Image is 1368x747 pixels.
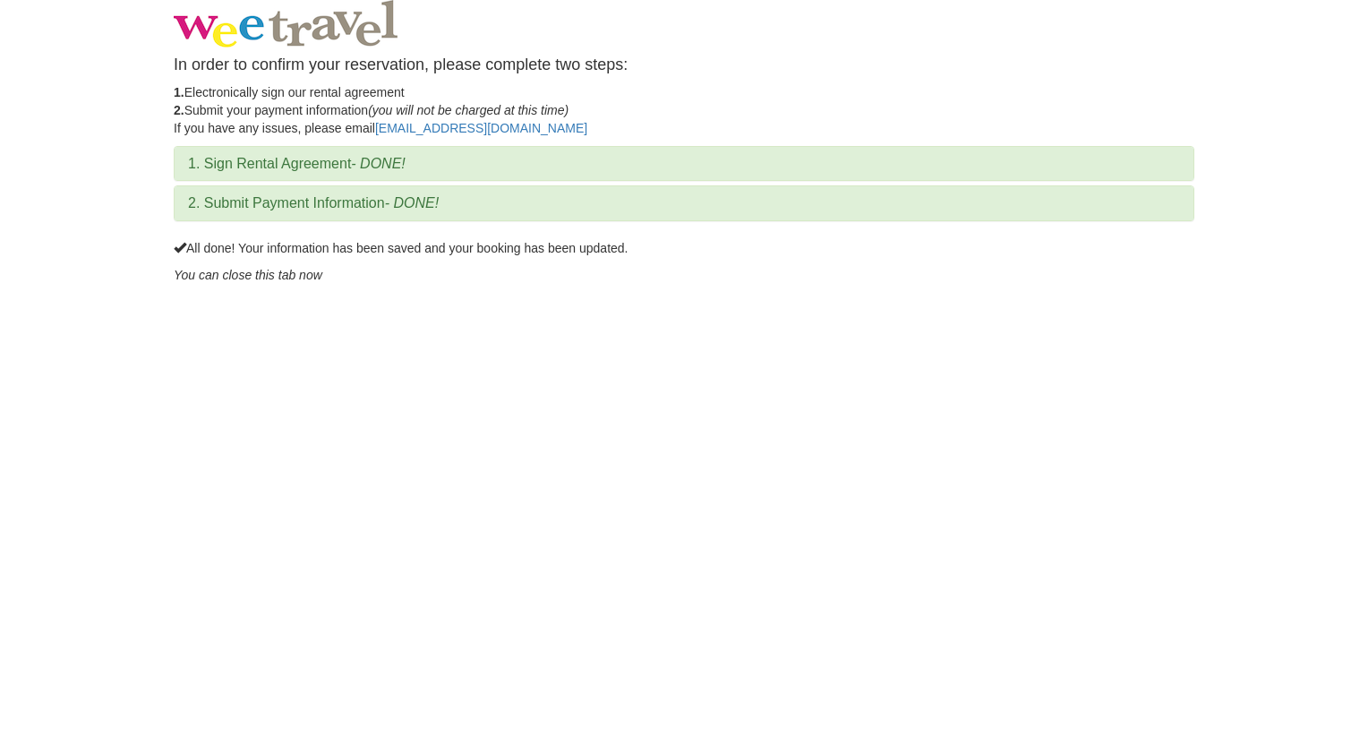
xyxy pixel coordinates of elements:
[174,103,184,117] strong: 2.
[385,195,439,210] em: - DONE!
[174,85,184,99] strong: 1.
[174,268,322,282] em: You can close this tab now
[188,195,1180,211] h3: 2. Submit Payment Information
[368,103,569,117] em: (you will not be charged at this time)
[375,121,587,135] a: [EMAIL_ADDRESS][DOMAIN_NAME]
[174,83,1194,137] p: Electronically sign our rental agreement Submit your payment information If you have any issues, ...
[174,239,1194,257] p: All done! Your information has been saved and your booking has been updated.
[188,156,1180,172] h3: 1. Sign Rental Agreement
[174,56,1194,74] h4: In order to confirm your reservation, please complete two steps:
[351,156,405,171] em: - DONE!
